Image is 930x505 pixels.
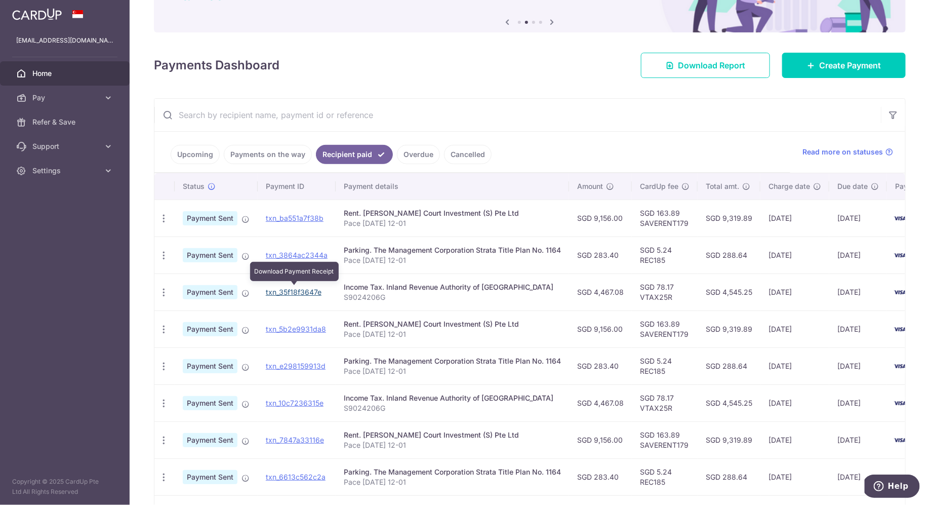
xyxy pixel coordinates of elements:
a: Payments on the way [224,145,312,164]
td: SGD 9,319.89 [698,310,760,347]
div: Rent. [PERSON_NAME] Court Investment (S) Pte Ltd [344,430,561,440]
a: Create Payment [782,53,906,78]
a: txn_7847a33116e [266,436,324,444]
p: Pace [DATE] 12-01 [344,255,561,265]
td: [DATE] [829,200,887,237]
a: Cancelled [444,145,492,164]
td: SGD 9,156.00 [569,421,632,458]
span: Payment Sent [183,470,237,484]
a: txn_35f18f3647e [266,288,321,296]
td: [DATE] [760,237,829,274]
div: Rent. [PERSON_NAME] Court Investment (S) Pte Ltd [344,319,561,329]
td: SGD 4,545.25 [698,274,760,310]
span: Create Payment [819,59,881,71]
td: SGD 78.17 VTAX25R [632,274,698,310]
p: [EMAIL_ADDRESS][DOMAIN_NAME] [16,35,113,46]
th: Payment details [336,173,569,200]
img: Bank Card [890,212,910,224]
span: Payment Sent [183,322,237,336]
iframe: Opens a widget where you can find more information [865,475,920,500]
span: Payment Sent [183,396,237,410]
p: S9024206G [344,403,561,413]
span: Payment Sent [183,248,237,262]
span: Payment Sent [183,359,237,373]
span: Pay [32,93,99,103]
td: SGD 5.24 REC185 [632,458,698,495]
span: Payment Sent [183,285,237,299]
div: Download Payment Receipt [250,262,339,281]
img: Bank Card [890,249,910,261]
img: CardUp [12,8,62,20]
span: Charge date [769,181,810,191]
a: Read more on statuses [802,147,893,157]
span: Home [32,68,99,79]
td: SGD 9,156.00 [569,200,632,237]
td: [DATE] [760,200,829,237]
td: [DATE] [829,237,887,274]
p: Pace [DATE] 12-01 [344,440,561,450]
img: Bank Card [890,323,910,335]
td: [DATE] [760,384,829,421]
td: SGD 288.64 [698,237,760,274]
span: Amount [577,181,603,191]
a: txn_10c7236315e [266,399,324,407]
p: Pace [DATE] 12-01 [344,329,561,339]
a: Upcoming [171,145,220,164]
img: Bank Card [890,286,910,298]
td: SGD 4,467.08 [569,384,632,421]
img: Bank Card [890,471,910,483]
td: [DATE] [829,310,887,347]
a: Download Report [641,53,770,78]
span: Total amt. [706,181,739,191]
td: [DATE] [760,310,829,347]
td: SGD 9,319.89 [698,200,760,237]
td: SGD 5.24 REC185 [632,347,698,384]
td: [DATE] [760,347,829,384]
span: Read more on statuses [802,147,883,157]
a: txn_ba551a7f38b [266,214,324,222]
td: SGD 163.89 SAVERENT179 [632,200,698,237]
span: Download Report [678,59,745,71]
td: [DATE] [760,421,829,458]
p: S9024206G [344,292,561,302]
div: Parking. The Management Corporation Strata Title Plan No. 1164 [344,467,561,477]
td: SGD 78.17 VTAX25R [632,384,698,421]
div: Parking. The Management Corporation Strata Title Plan No. 1164 [344,356,561,366]
span: Refer & Save [32,117,99,127]
span: CardUp fee [640,181,678,191]
p: Pace [DATE] 12-01 [344,477,561,487]
img: Bank Card [890,434,910,446]
td: SGD 163.89 SAVERENT179 [632,310,698,347]
td: SGD 288.64 [698,458,760,495]
td: SGD 4,545.25 [698,384,760,421]
a: txn_6613c562c2a [266,473,326,481]
td: SGD 5.24 REC185 [632,237,698,274]
h4: Payments Dashboard [154,56,279,74]
a: txn_3864ac2344a [266,251,328,259]
td: [DATE] [829,384,887,421]
td: SGD 283.40 [569,458,632,495]
td: [DATE] [829,347,887,384]
td: [DATE] [829,458,887,495]
span: Support [32,141,99,151]
td: [DATE] [760,458,829,495]
span: Status [183,181,205,191]
a: txn_e298159913d [266,362,326,370]
a: Recipient paid [316,145,393,164]
div: Parking. The Management Corporation Strata Title Plan No. 1164 [344,245,561,255]
span: Settings [32,166,99,176]
p: Pace [DATE] 12-01 [344,218,561,228]
span: Due date [837,181,868,191]
p: Pace [DATE] 12-01 [344,366,561,376]
td: SGD 9,319.89 [698,421,760,458]
th: Payment ID [258,173,336,200]
td: SGD 288.64 [698,347,760,384]
td: SGD 9,156.00 [569,310,632,347]
td: [DATE] [829,274,887,310]
td: SGD 283.40 [569,237,632,274]
td: SGD 4,467.08 [569,274,632,310]
td: SGD 163.89 SAVERENT179 [632,421,698,458]
a: txn_5b2e9931da8 [266,325,326,333]
td: [DATE] [829,421,887,458]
